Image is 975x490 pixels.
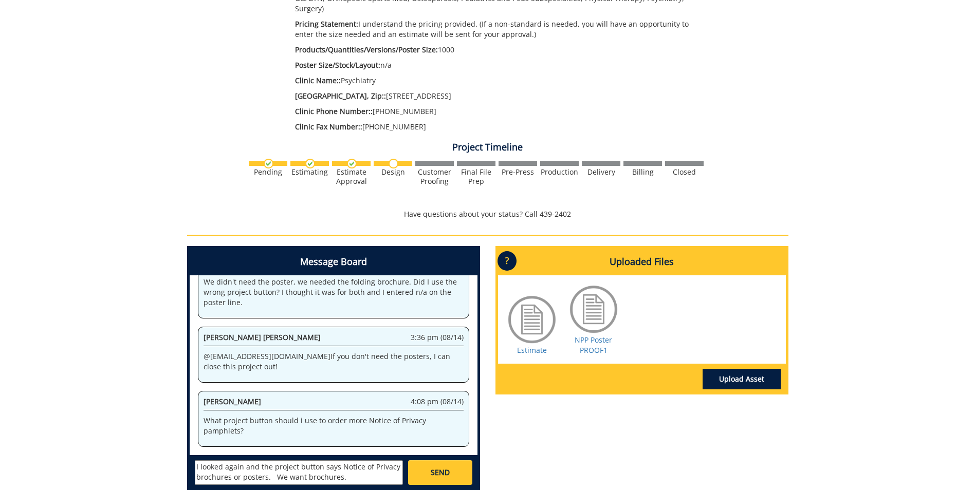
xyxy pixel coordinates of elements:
[517,345,547,355] a: Estimate
[264,159,273,168] img: checkmark
[204,397,261,406] span: [PERSON_NAME]
[498,249,786,275] h4: Uploaded Files
[187,209,788,219] p: Have questions about your status? Call 439-2402
[415,167,454,186] div: Customer Proofing
[411,397,464,407] span: 4:08 pm (08/14)
[540,167,579,177] div: Production
[295,91,386,101] span: [GEOGRAPHIC_DATA], Zip::
[305,159,315,168] img: checkmark
[204,351,464,372] p: @ [EMAIL_ADDRESS][DOMAIN_NAME] If you don't need the posters, I can close this project out!
[290,167,329,177] div: Estimating
[295,45,438,54] span: Products/Quantities/Versions/Poster Size:
[374,167,412,177] div: Design
[389,159,398,168] img: no
[295,122,697,132] p: [PHONE_NUMBER]
[703,369,781,389] a: Upload Asset
[332,167,371,186] div: Estimate Approval
[295,122,362,131] span: Clinic Fax Number::
[295,106,697,117] p: [PHONE_NUMBER]
[249,167,287,177] div: Pending
[665,167,704,177] div: Closed
[204,416,464,436] p: What project button should i use to order more Notice of Privacy pamphlets?
[408,460,472,485] a: SEND
[499,167,537,177] div: Pre-Press
[295,76,341,85] span: Clinic Name::
[347,159,357,168] img: checkmark
[295,91,697,101] p: [STREET_ADDRESS]
[295,106,373,116] span: Clinic Phone Number::
[187,142,788,153] h4: Project Timeline
[431,467,450,478] span: SEND
[190,249,477,275] h4: Message Board
[204,332,321,342] span: [PERSON_NAME] [PERSON_NAME]
[295,60,380,70] span: Poster Size/Stock/Layout:
[575,335,612,355] a: NPP Poster PROOF1
[411,332,464,343] span: 3:36 pm (08/14)
[498,251,517,271] p: ?
[295,19,358,29] span: Pricing Statement:
[295,60,697,70] p: n/a
[295,19,697,40] p: I understand the pricing provided. (If a non-standard is needed, you will have an opportunity to ...
[582,167,620,177] div: Delivery
[195,460,403,485] textarea: messageToSend
[204,277,464,308] p: We didn't need the poster, we needed the folding brochure. Did I use the wrong project button? I ...
[295,45,697,55] p: 1000
[295,76,697,86] p: Psychiatry
[457,167,495,186] div: Final File Prep
[623,167,662,177] div: Billing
